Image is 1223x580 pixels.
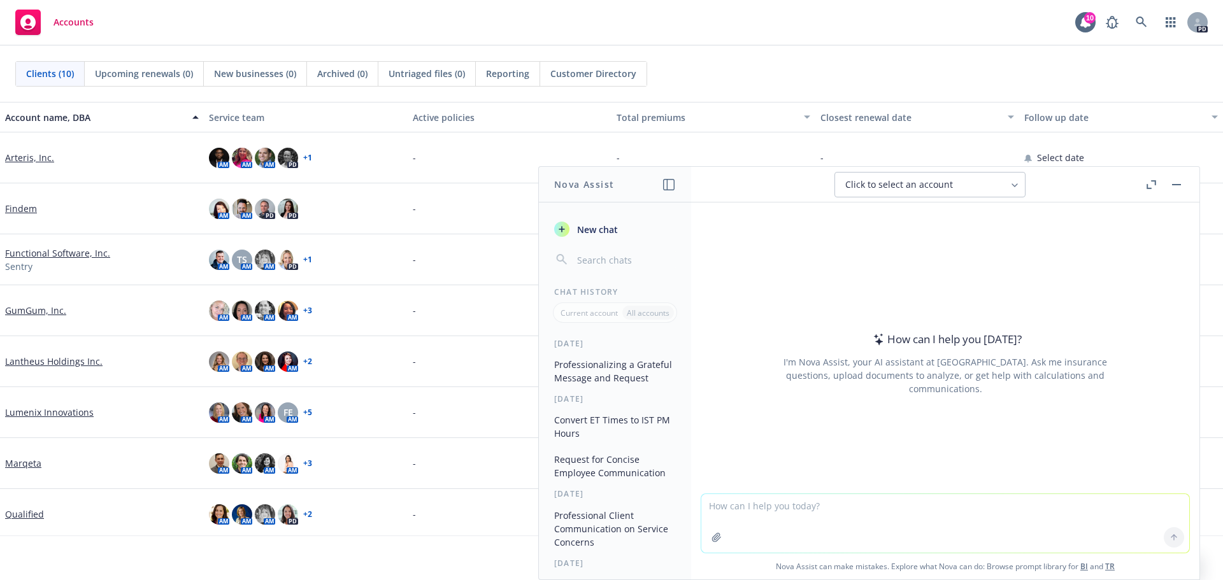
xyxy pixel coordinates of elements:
span: Reporting [486,67,529,80]
span: - [820,151,824,164]
span: - [413,202,416,215]
span: Customer Directory [550,67,636,80]
img: photo [232,402,252,423]
a: Arteris, Inc. [5,151,54,164]
button: Professionalizing a Grateful Message and Request [549,354,681,388]
a: Report a Bug [1099,10,1125,35]
button: Click to select an account [834,172,1026,197]
span: Upcoming renewals (0) [95,67,193,80]
button: Convert ET Times to IST PM Hours [549,409,681,444]
span: New businesses (0) [214,67,296,80]
span: TS [237,253,247,266]
img: photo [209,504,229,525]
span: Nova Assist can make mistakes. Explore what Nova can do: Browse prompt library for and [696,553,1194,579]
a: + 3 [303,307,312,315]
img: photo [209,351,229,372]
span: - [413,151,416,164]
img: photo [232,199,252,219]
img: photo [232,504,252,525]
a: + 1 [303,256,312,264]
img: photo [255,250,275,270]
a: Functional Software, Inc. [5,246,110,260]
img: photo [255,504,275,525]
div: Active policies [413,111,606,124]
a: Lumenix Innovations [5,406,94,419]
img: photo [209,199,229,219]
button: Service team [204,102,408,132]
img: photo [278,199,298,219]
a: BI [1080,561,1088,572]
img: photo [278,351,298,372]
a: Qualified [5,507,44,521]
button: Follow up date [1019,102,1223,132]
span: - [617,151,620,164]
a: Search [1129,10,1154,35]
a: Findem [5,202,37,215]
span: Untriaged files (0) [389,67,465,80]
span: New chat [575,223,618,236]
span: Sentry [5,260,32,273]
img: photo [232,148,252,168]
div: [DATE] [539,338,691,349]
span: Select date [1037,151,1084,164]
a: + 1 [303,154,312,162]
a: + 2 [303,511,312,518]
span: FE [283,406,293,419]
img: photo [209,402,229,423]
a: Switch app [1158,10,1184,35]
img: photo [255,453,275,474]
img: photo [278,504,298,525]
div: Closest renewal date [820,111,1000,124]
img: photo [209,250,229,270]
img: photo [255,199,275,219]
button: Active policies [408,102,611,132]
a: + 5 [303,409,312,416]
img: photo [209,148,229,168]
img: photo [255,148,275,168]
div: Chat History [539,286,691,297]
img: photo [278,148,298,168]
span: - [413,253,416,266]
span: - [413,304,416,317]
div: Follow up date [1024,111,1204,124]
div: [DATE] [539,558,691,569]
span: - [413,507,416,521]
div: Account name, DBA [5,111,185,124]
span: Accounts [54,17,94,27]
img: photo [232,301,252,321]
span: Click to select an account [845,178,953,191]
img: photo [278,453,298,474]
button: Professional Client Communication on Service Concerns [549,505,681,553]
a: + 3 [303,460,312,467]
img: photo [209,453,229,474]
div: How can I help you [DATE]? [869,331,1022,348]
button: Closest renewal date [815,102,1019,132]
button: Total premiums [611,102,815,132]
img: photo [255,402,275,423]
a: GumGum, Inc. [5,304,66,317]
div: Total premiums [617,111,796,124]
a: + 2 [303,358,312,365]
h1: Nova Assist [554,178,614,191]
button: New chat [549,218,681,241]
a: Lantheus Holdings Inc. [5,355,103,368]
span: Archived (0) [317,67,368,80]
span: Clients (10) [26,67,74,80]
div: 10 [1084,12,1096,24]
span: - [413,406,416,419]
input: Search chats [575,251,676,269]
a: Accounts [10,4,99,40]
img: photo [278,250,298,270]
img: photo [255,351,275,372]
div: [DATE] [539,393,691,404]
img: photo [209,301,229,321]
img: photo [278,301,298,321]
img: photo [255,301,275,321]
img: photo [232,351,252,372]
div: Service team [209,111,403,124]
p: Current account [561,308,618,318]
div: [DATE] [539,488,691,499]
p: All accounts [627,308,669,318]
div: I'm Nova Assist, your AI assistant at [GEOGRAPHIC_DATA]. Ask me insurance questions, upload docum... [766,355,1124,395]
img: photo [232,453,252,474]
